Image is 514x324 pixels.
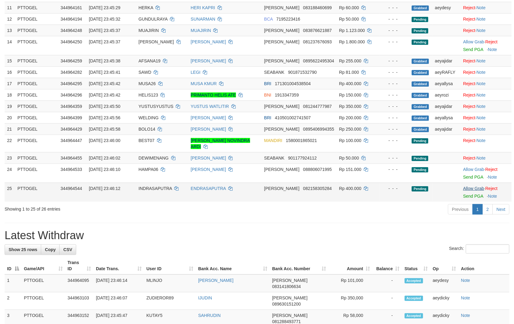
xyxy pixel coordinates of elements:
span: Copy 0895622495304 to clipboard [303,58,334,63]
a: [PERSON_NAME] [191,58,226,63]
div: - - - [382,58,407,64]
td: PTTOGEL [15,135,58,152]
a: Reject [485,39,498,44]
span: 344964250 [61,39,82,44]
a: Reject [463,93,475,97]
span: [PERSON_NAME] [264,104,300,109]
td: PTTOGEL [15,152,58,164]
span: [DATE] 23:45:50 [89,104,120,109]
span: Copy 089630151200 to clipboard [272,302,301,306]
input: Search: [466,244,509,254]
a: 2 [482,204,493,215]
td: 2 [5,292,22,310]
span: [PERSON_NAME] [264,28,300,33]
a: Note [477,138,486,143]
span: Rp 50.000 [339,17,359,22]
span: Copy 0895406994355 to clipboard [303,127,334,132]
a: [PERSON_NAME] NOVINDRA ARDI [191,138,250,149]
th: Trans ID: activate to sort column ascending [65,257,93,275]
a: Note [477,127,486,132]
span: 344964429 [61,127,82,132]
td: 22 [5,135,15,152]
span: [PERSON_NAME] [264,127,300,132]
td: 15 [5,55,15,66]
span: Rp 400.000 [339,81,361,86]
a: Note [488,175,497,180]
span: [DATE] 23:45:58 [89,127,120,132]
a: Note [477,156,486,160]
span: [DATE] 23:45:42 [89,81,120,86]
span: Copy 081244777987 to clipboard [303,104,332,109]
span: [PERSON_NAME] [264,186,300,191]
td: PTTOGEL [15,164,58,183]
span: WELDING [139,115,159,120]
a: 1 [473,204,483,215]
a: Note [488,47,497,52]
span: Pending [412,17,428,22]
span: Copy 081288493771 to clipboard [272,319,301,324]
td: aeyajidar [433,55,461,66]
a: Reject [485,167,498,172]
td: - [372,292,402,310]
span: 344964194 [61,17,82,22]
a: Reject [463,156,475,160]
td: 11 [5,2,15,13]
a: Reject [463,81,475,86]
td: 23 [5,152,15,164]
td: MLINJO [144,275,196,292]
td: 17 [5,78,15,89]
td: [DATE] 23:46:14 [93,275,144,292]
td: · [461,13,512,25]
td: aeyrozi [433,89,461,101]
span: Rp 60.000 [339,5,359,10]
a: Reject [463,17,475,22]
a: [PERSON_NAME] [191,39,226,44]
span: 344964533 [61,167,82,172]
a: Reject [463,58,475,63]
span: [PERSON_NAME] [264,5,300,10]
td: aeydesy [433,2,461,13]
div: - - - [382,69,407,75]
span: BRI [264,81,271,86]
span: Copy 083188460699 to clipboard [303,5,332,10]
span: Copy 7195223416 to clipboard [276,17,300,22]
span: MUAJIRIN [139,28,159,33]
span: Rp 100.000 [339,138,361,143]
span: Rp 50.000 [339,156,359,160]
a: Note [477,115,486,120]
span: Accepted [405,313,423,318]
td: 14 [5,36,15,55]
a: Note [477,28,486,33]
td: PTTOGEL [15,2,58,13]
a: Reject [463,138,475,143]
a: Reject [463,115,475,120]
span: Copy 083141806634 to clipboard [272,284,301,289]
div: - - - [382,185,407,192]
td: · [461,101,512,112]
a: Reject [463,28,475,33]
td: PTTOGEL [15,123,58,135]
a: HERI KAPRI [191,5,215,10]
a: Note [477,70,486,75]
div: - - - [382,5,407,11]
td: Rp 350,000 [329,292,373,310]
span: Rp 1.123.000 [339,28,365,33]
th: ID: activate to sort column descending [5,257,22,275]
th: Op: activate to sort column ascending [430,257,459,275]
a: Send PGA [463,47,483,52]
td: - [372,275,402,292]
th: Balance: activate to sort column ascending [372,257,402,275]
th: Game/API: activate to sort column ascending [22,257,65,275]
a: YUSTUS WATLITIR [191,104,229,109]
span: [DATE] 23:46:00 [89,138,120,143]
span: · [463,167,485,172]
span: Grabbed [412,81,429,87]
div: - - - [382,137,407,144]
span: Pending [412,138,428,144]
span: Rp 1.800.000 [339,39,365,44]
td: PTTOGEL [15,101,58,112]
span: [DATE] 23:45:56 [89,115,120,120]
a: Copy [41,244,60,255]
td: 19 [5,101,15,112]
h1: Latest Withdraw [5,229,509,242]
